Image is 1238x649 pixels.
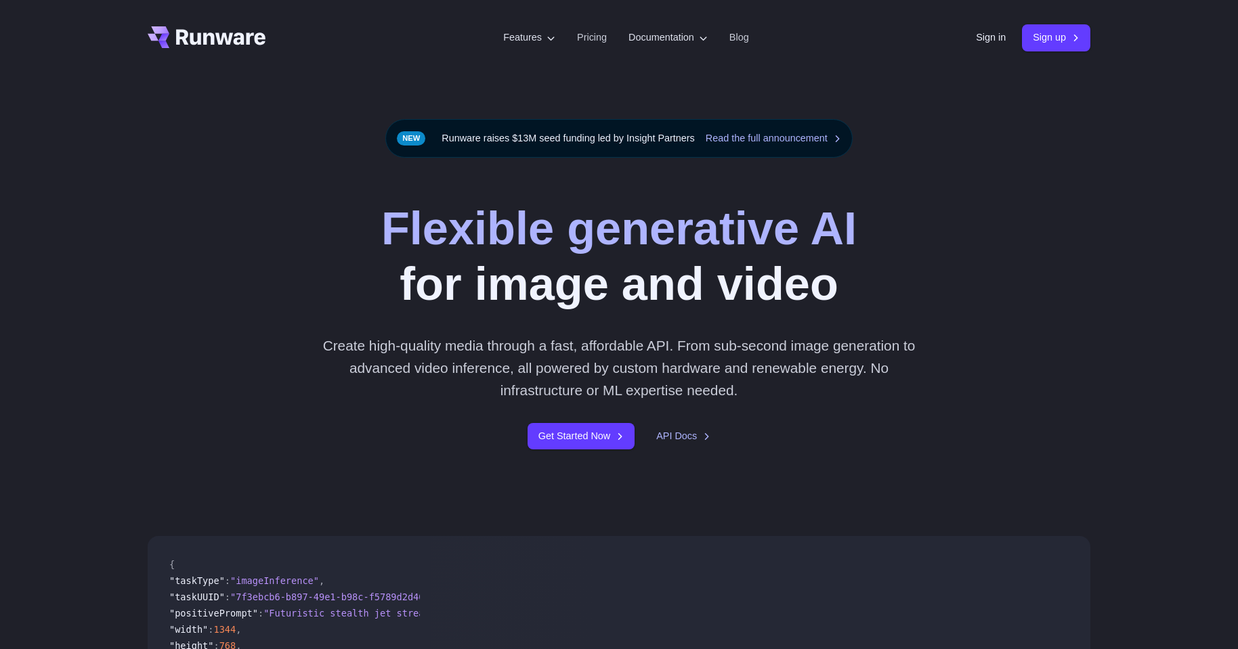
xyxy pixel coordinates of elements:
a: Pricing [577,30,607,45]
span: : [208,624,213,635]
a: Sign up [1022,24,1090,51]
a: API Docs [656,428,710,444]
span: : [258,608,263,619]
h1: for image and video [381,201,857,313]
span: { [169,559,175,570]
label: Features [503,30,555,45]
a: Read the full announcement [706,131,841,146]
span: "positivePrompt" [169,608,258,619]
span: "7f3ebcb6-b897-49e1-b98c-f5789d2d40d7" [230,591,441,602]
span: 1344 [213,624,236,635]
a: Sign in [976,30,1006,45]
a: Get Started Now [528,423,635,449]
span: "taskType" [169,575,225,586]
span: : [225,591,230,602]
div: Runware raises $13M seed funding led by Insight Partners [385,119,853,158]
a: Go to / [148,26,265,48]
strong: Flexible generative AI [381,202,857,254]
span: , [236,624,241,635]
p: Create high-quality media through a fast, affordable API. From sub-second image generation to adv... [318,334,921,402]
span: , [319,575,324,586]
label: Documentation [628,30,708,45]
span: "width" [169,624,208,635]
span: "Futuristic stealth jet streaking through a neon-lit cityscape with glowing purple exhaust" [263,608,768,619]
a: Blog [729,30,749,45]
span: "taskUUID" [169,591,225,602]
span: : [225,575,230,586]
span: "imageInference" [230,575,319,586]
